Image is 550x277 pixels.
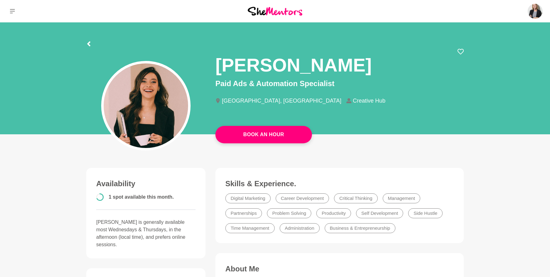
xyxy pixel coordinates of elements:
[215,126,312,143] a: Book An Hour
[225,264,454,274] h3: About Me
[346,98,390,104] li: Creative Hub
[248,7,302,15] img: She Mentors Logo
[225,179,454,188] h3: Skills & Experience.
[96,219,196,248] p: [PERSON_NAME] is generally available most Wednesdays & Thursdays, in the afternoon (local time), ...
[215,78,464,89] p: Paid Ads & Automation Specialist
[215,53,372,77] h1: [PERSON_NAME]
[96,179,196,188] h3: Availability
[528,4,543,19] img: Jodie Coomer
[109,194,174,200] span: 1 spot available this month.
[215,98,346,104] li: [GEOGRAPHIC_DATA], [GEOGRAPHIC_DATA]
